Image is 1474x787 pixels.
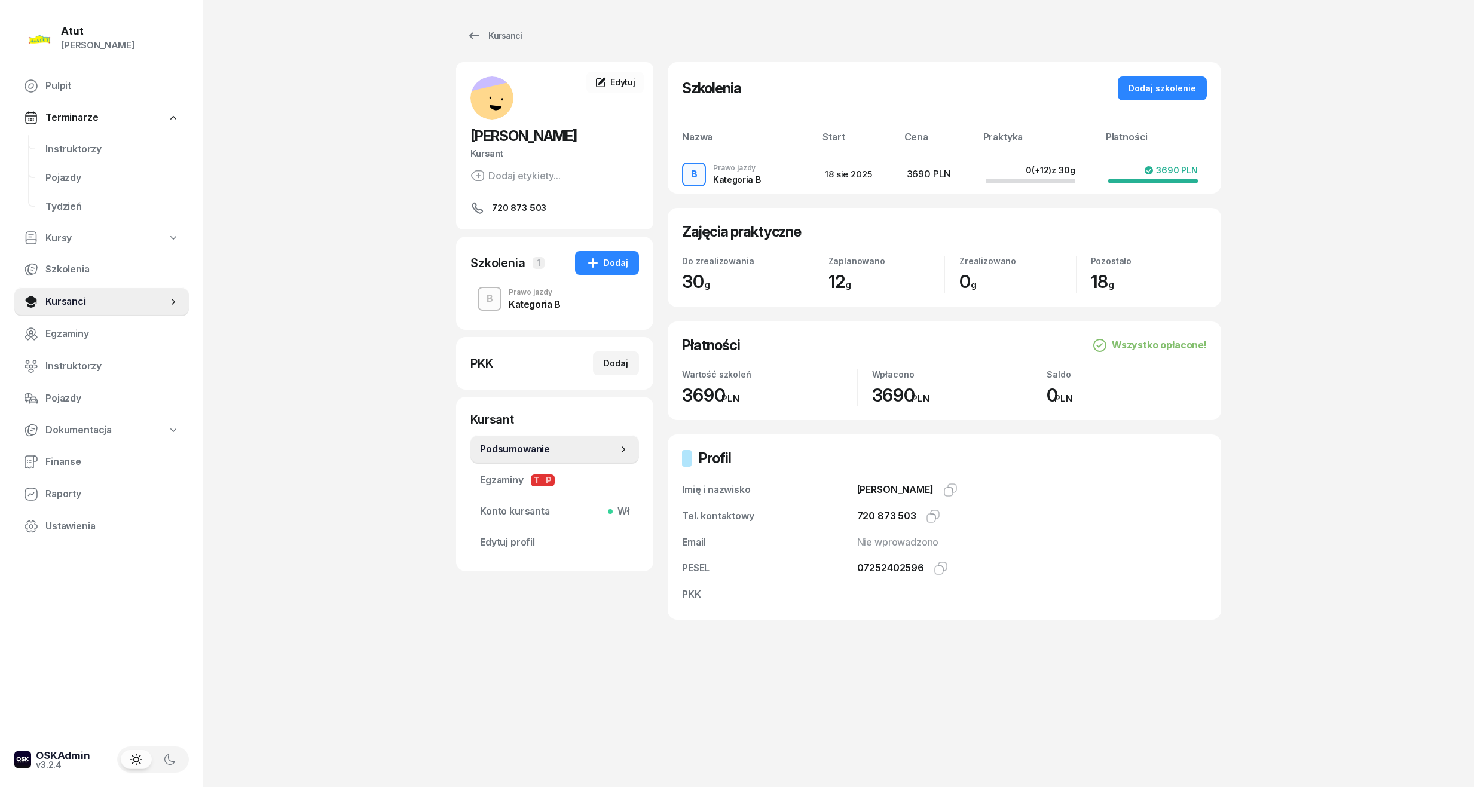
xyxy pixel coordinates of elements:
[1047,369,1207,379] div: Saldo
[682,79,741,98] h2: Szkolenia
[857,561,924,576] div: 07252402596
[14,320,189,348] a: Egzaminy
[470,255,525,271] div: Szkolenia
[480,442,617,457] span: Podsumowanie
[668,129,815,155] th: Nazwa
[36,751,90,761] div: OSKAdmin
[45,519,179,534] span: Ustawienia
[1054,393,1072,404] small: PLN
[45,170,179,186] span: Pojazdy
[456,24,533,48] a: Kursanci
[45,142,179,157] span: Instruktorzy
[857,509,916,524] div: 720 873 503
[470,497,639,526] a: Konto kursantaWł
[36,761,90,769] div: v3.2.4
[682,222,801,241] h2: Zajęcia praktyczne
[36,192,189,221] a: Tydzień
[872,384,1032,406] div: 3690
[682,369,857,379] div: Wartość szkoleń
[959,256,1076,266] div: Zrealizowano
[36,135,189,164] a: Instruktorzy
[543,474,555,486] span: P
[1099,129,1221,155] th: Płatności
[470,201,639,215] a: 720 873 503
[1108,279,1114,290] small: g
[699,449,731,468] h2: Profil
[470,411,639,428] div: Kursant
[470,466,639,495] a: EgzaminyTP
[721,393,739,404] small: PLN
[610,77,635,87] span: Edytuj
[959,271,977,292] span: 0
[971,279,977,290] small: g
[14,480,189,509] a: Raporty
[45,78,179,94] span: Pulpit
[470,169,561,183] button: Dodaj etykiety...
[14,352,189,381] a: Instruktorzy
[45,294,167,310] span: Kursanci
[470,528,639,557] a: Edytuj profil
[845,279,851,290] small: g
[976,129,1099,155] th: Praktyka
[14,448,189,476] a: Finanse
[682,483,751,495] span: Imię i nazwisko
[45,391,179,406] span: Pojazdy
[682,587,857,602] div: PKK
[682,384,857,406] div: 3690
[531,474,543,486] span: T
[593,351,639,375] button: Dodaj
[467,29,522,43] div: Kursanci
[45,486,179,502] span: Raporty
[14,512,189,541] a: Ustawienia
[533,257,545,269] span: 1
[907,167,967,182] div: 3690 PLN
[1026,165,1075,175] div: 0 z 30g
[470,127,577,145] span: [PERSON_NAME]
[828,256,945,266] div: Zaplanowano
[604,356,628,370] div: Dodaj
[14,225,189,252] a: Kursy
[509,289,561,296] div: Prawo jazdy
[45,262,179,277] span: Szkolenia
[1118,76,1207,100] button: Dodaj szkolenie
[478,287,501,311] button: B
[14,287,189,316] a: Kursanci
[682,256,814,266] div: Do zrealizowania
[480,473,629,488] span: Egzaminy
[897,129,976,155] th: Cena
[682,336,740,355] h2: Płatności
[1091,271,1115,292] span: 18
[825,167,887,182] div: 18 sie 2025
[470,282,639,316] button: BPrawo jazdyKategoria B
[1129,81,1196,96] div: Dodaj szkolenie
[45,231,72,246] span: Kursy
[912,393,929,404] small: PLN
[61,38,134,53] div: [PERSON_NAME]
[470,146,639,161] div: Kursant
[828,271,852,292] span: 12
[613,504,629,519] span: Wł
[586,72,644,93] a: Edytuj
[815,129,897,155] th: Start
[1144,166,1198,175] div: 3690 PLN
[45,199,179,215] span: Tydzień
[14,72,189,100] a: Pulpit
[509,299,561,309] div: Kategoria B
[45,110,98,125] span: Terminarze
[14,104,189,131] a: Terminarze
[682,509,857,524] div: Tel. kontaktowy
[14,751,31,768] img: logo-xs-dark@2x.png
[14,384,189,413] a: Pojazdy
[704,279,710,290] small: g
[1047,384,1207,406] div: 0
[14,417,189,444] a: Dokumentacja
[586,256,628,270] div: Dodaj
[1093,338,1207,353] div: Wszystko opłacone!
[45,326,179,342] span: Egzaminy
[857,483,934,495] span: [PERSON_NAME]
[470,355,493,372] div: PKK
[872,369,1032,379] div: Wpłacono
[482,289,498,309] div: B
[480,535,629,550] span: Edytuj profil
